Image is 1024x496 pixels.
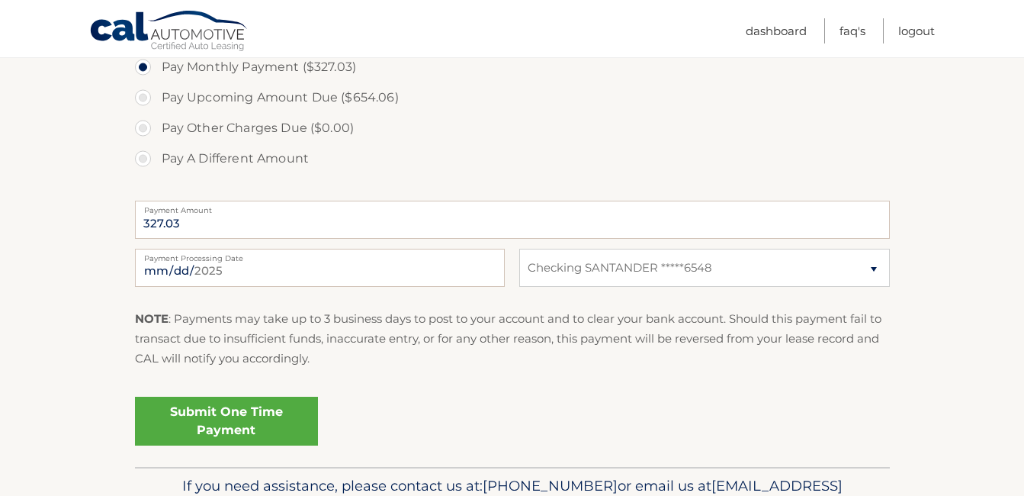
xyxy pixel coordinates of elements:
span: [PHONE_NUMBER] [483,477,618,494]
a: Dashboard [746,18,807,43]
input: Payment Date [135,249,505,287]
label: Payment Processing Date [135,249,505,261]
a: FAQ's [839,18,865,43]
p: : Payments may take up to 3 business days to post to your account and to clear your bank account.... [135,309,890,369]
label: Pay A Different Amount [135,143,890,174]
a: Logout [898,18,935,43]
label: Pay Upcoming Amount Due ($654.06) [135,82,890,113]
input: Payment Amount [135,201,890,239]
label: Payment Amount [135,201,890,213]
label: Pay Monthly Payment ($327.03) [135,52,890,82]
a: Cal Automotive [89,10,249,54]
strong: NOTE [135,311,169,326]
label: Pay Other Charges Due ($0.00) [135,113,890,143]
a: Submit One Time Payment [135,397,318,446]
